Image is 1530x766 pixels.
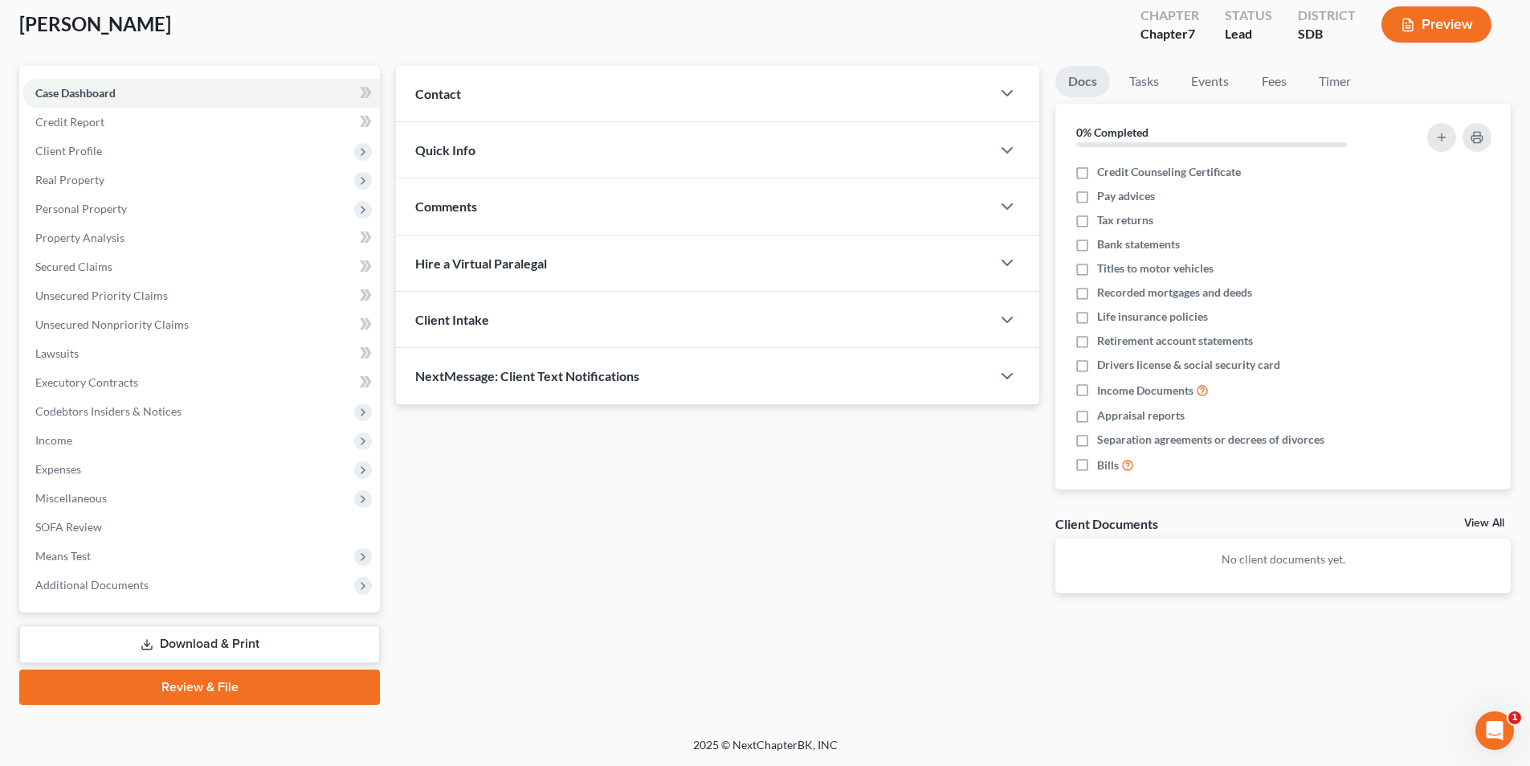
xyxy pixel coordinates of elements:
span: Drivers license & social security card [1097,357,1280,373]
div: Client Documents [1055,515,1158,532]
div: Lead [1225,25,1272,43]
span: Real Property [35,173,104,186]
span: Recorded mortgages and deeds [1097,285,1252,301]
a: Unsecured Priority Claims [22,281,380,310]
span: 7 [1188,26,1195,41]
div: District [1298,6,1356,25]
a: Events [1178,66,1242,97]
span: Pay advices [1097,188,1155,204]
a: Docs [1055,66,1110,97]
a: Case Dashboard [22,79,380,108]
span: Titles to motor vehicles [1097,260,1214,276]
span: Client Profile [35,144,102,158]
span: Additional Documents [35,578,149,592]
div: Chapter [1140,6,1199,25]
a: Review & File [19,670,380,705]
a: Lawsuits [22,339,380,368]
a: SOFA Review [22,513,380,542]
span: Miscellaneous [35,491,107,505]
span: Quick Info [415,142,475,158]
a: Property Analysis [22,223,380,252]
a: Download & Print [19,625,380,663]
span: Bills [1097,457,1119,473]
span: Means Test [35,549,91,563]
p: No client documents yet. [1068,551,1498,567]
span: Case Dashboard [35,86,116,100]
span: Retirement account statements [1097,333,1253,349]
div: 2025 © NextChapterBK, INC [308,737,1223,766]
span: Unsecured Priority Claims [35,289,168,302]
div: Status [1225,6,1272,25]
span: Hire a Virtual Paralegal [415,256,547,271]
a: Credit Report [22,108,380,137]
span: NextMessage: Client Text Notifications [415,368,639,383]
span: Unsecured Nonpriority Claims [35,317,189,331]
span: Bank statements [1097,236,1180,252]
span: [PERSON_NAME] [19,12,171,35]
div: Chapter [1140,25,1199,43]
span: Appraisal reports [1097,408,1185,424]
span: Personal Property [35,202,127,215]
span: Contact [415,86,461,101]
button: Preview [1381,6,1491,43]
span: Client Intake [415,312,489,327]
span: SOFA Review [35,520,102,534]
span: Income Documents [1097,383,1193,399]
span: Comments [415,199,477,214]
a: Fees [1248,66,1299,97]
a: Secured Claims [22,252,380,281]
a: Tasks [1116,66,1172,97]
a: Executory Contracts [22,368,380,397]
a: View All [1464,518,1504,529]
span: Income [35,433,72,447]
span: 1 [1508,711,1521,724]
span: Credit Counseling Certificate [1097,164,1241,180]
span: Life insurance policies [1097,309,1208,325]
span: Separation agreements or decrees of divorces [1097,432,1324,448]
span: Property Analysis [35,231,124,244]
div: SDB [1298,25,1356,43]
span: Executory Contracts [35,375,138,389]
iframe: Intercom live chat [1475,711,1514,750]
span: Lawsuits [35,346,79,360]
span: Codebtors Insiders & Notices [35,404,182,418]
a: Timer [1306,66,1364,97]
a: Unsecured Nonpriority Claims [22,310,380,339]
strong: 0% Completed [1076,125,1149,139]
span: Credit Report [35,115,104,129]
span: Tax returns [1097,212,1153,228]
span: Secured Claims [35,260,112,273]
span: Expenses [35,462,81,476]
